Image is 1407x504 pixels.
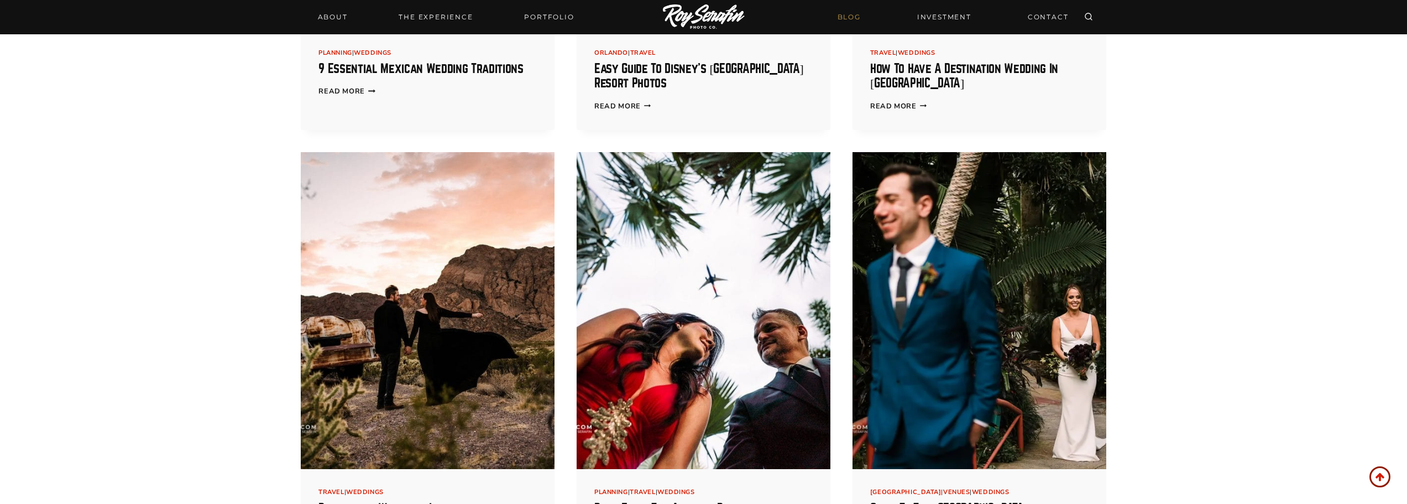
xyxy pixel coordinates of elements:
[311,9,581,25] nav: Primary Navigation
[577,152,830,470] a: A couple in formal attire look up towards the sky framed by palm leaves at the Lake Nona Wave Hot...
[318,49,352,57] a: planning
[870,101,927,111] a: Read More
[594,488,694,496] span: | |
[318,49,391,57] span: |
[392,9,479,25] a: THE EXPERIENCE
[911,7,978,27] a: INVESTMENT
[318,488,344,496] a: Travel
[663,4,745,30] img: Logo of Roy Serafin Photo Co., featuring stylized text in white on a light background, representi...
[311,9,354,25] a: About
[870,488,1010,496] span: | |
[594,488,627,496] a: planning
[852,152,1106,470] a: A bride beams with happiness as she looks at her groom, who stands in the foreground, out of focu...
[972,488,1009,496] a: Weddings
[577,152,830,470] img: Plan Easy: The Average Destination Wedding Cost 8
[898,49,935,57] a: Weddings
[346,488,383,496] a: Weddings
[831,7,867,27] a: BLOG
[943,488,970,496] a: Venues
[301,152,555,470] a: Destination Weddings in Las Vegas: The Ultimate Guide
[1081,9,1096,25] button: View Search Form
[870,63,1058,90] a: How to Have a Destination Wedding in [GEOGRAPHIC_DATA]
[870,49,935,57] span: |
[630,49,656,57] a: Travel
[354,49,391,57] a: Weddings
[594,63,803,90] a: Easy Guide to Disney’s [GEOGRAPHIC_DATA] Resort Photos
[1369,466,1390,487] a: Scroll to top
[870,488,942,496] a: [GEOGRAPHIC_DATA]
[594,49,628,57] a: Orlando
[831,7,1075,27] nav: Secondary Navigation
[870,49,896,57] a: Travel
[318,63,523,75] a: 9 Essential Mexican Wedding Traditions
[517,9,580,25] a: Portfolio
[594,101,651,111] a: Read More
[852,152,1106,470] img: Guide to the St. Pete Sunken Gardens Wedding Venue 9
[301,152,555,470] img: Destination Weddings in Las Vegas: The Ultimate Guide 7
[630,488,655,496] a: Travel
[318,86,375,96] a: Read More
[1021,7,1075,27] a: CONTACT
[318,488,383,496] span: |
[594,49,656,57] span: |
[657,488,694,496] a: Weddings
